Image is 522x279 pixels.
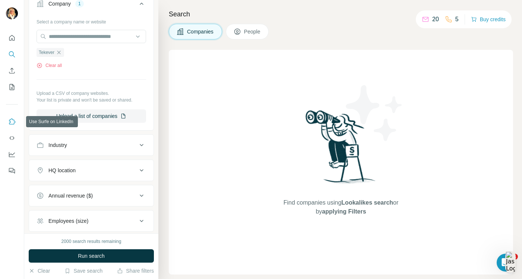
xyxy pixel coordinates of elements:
[244,28,261,35] span: People
[341,80,408,147] img: Surfe Illustration - Stars
[29,136,154,154] button: Industry
[6,7,18,19] img: Avatar
[37,97,146,103] p: Your list is private and won't be saved or shared.
[29,249,154,263] button: Run search
[75,0,84,7] div: 1
[29,267,50,275] button: Clear
[6,80,18,94] button: My lists
[6,115,18,128] button: Use Surfe on LinkedIn
[341,199,393,206] span: Lookalikes search
[37,109,146,123] button: Upload a list of companies
[432,15,439,24] p: 20
[29,161,154,179] button: HQ location
[187,28,214,35] span: Companies
[48,141,67,149] div: Industry
[169,9,513,19] h4: Search
[455,15,459,24] p: 5
[61,238,121,245] div: 2000 search results remaining
[6,164,18,177] button: Feedback
[29,212,154,230] button: Employees (size)
[322,208,366,215] span: applying Filters
[6,31,18,45] button: Quick start
[64,267,102,275] button: Save search
[37,62,62,69] button: Clear all
[48,167,76,174] div: HQ location
[29,187,154,205] button: Annual revenue ($)
[37,90,146,97] p: Upload a CSV of company websites.
[48,192,93,199] div: Annual revenue ($)
[302,108,380,191] img: Surfe Illustration - Woman searching with binoculars
[39,49,54,56] span: Tekever
[6,64,18,77] button: Enrich CSV
[6,48,18,61] button: Search
[281,198,401,216] span: Find companies using or by
[6,148,18,161] button: Dashboard
[48,217,88,225] div: Employees (size)
[78,252,105,260] span: Run search
[6,131,18,145] button: Use Surfe API
[497,254,515,272] iframe: Intercom live chat
[471,14,506,25] button: Buy credits
[117,267,154,275] button: Share filters
[37,16,146,25] div: Select a company name or website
